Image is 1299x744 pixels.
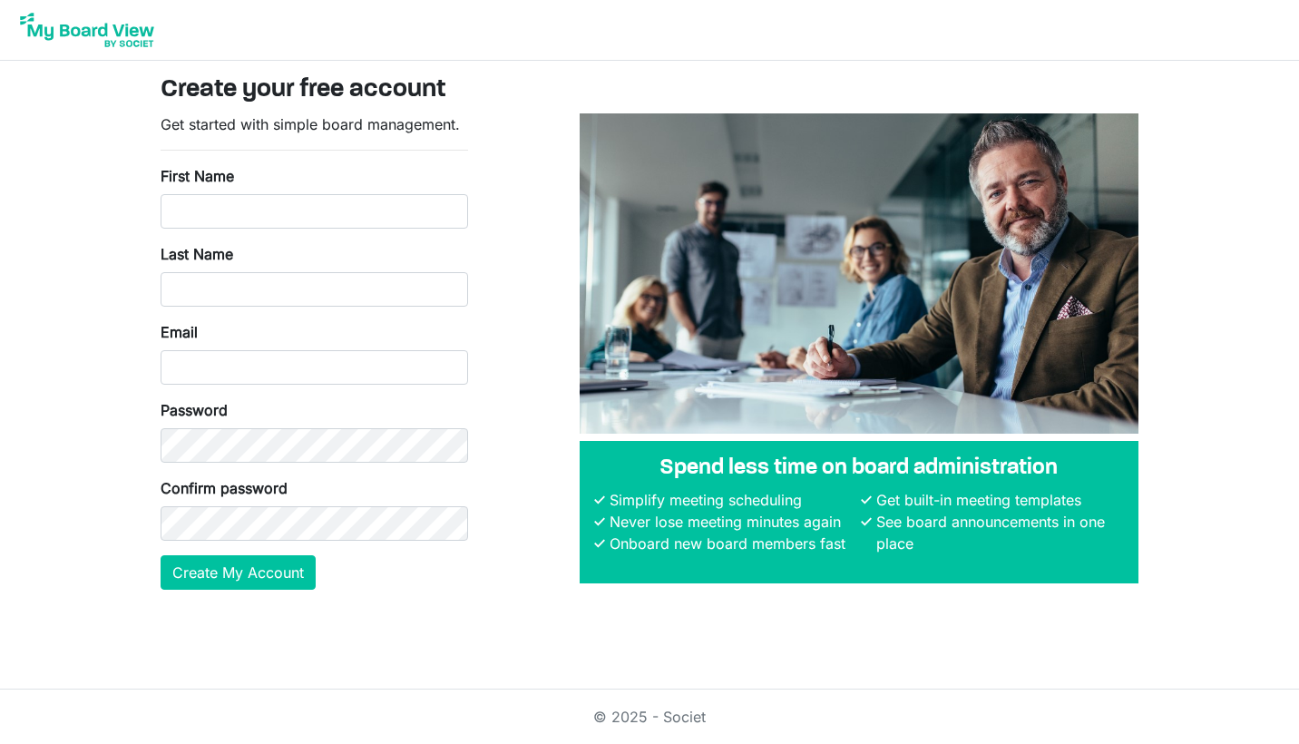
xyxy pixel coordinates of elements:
[580,113,1138,434] img: A photograph of board members sitting at a table
[872,511,1124,554] li: See board announcements in one place
[15,7,160,53] img: My Board View Logo
[872,489,1124,511] li: Get built-in meeting templates
[605,489,857,511] li: Simplify meeting scheduling
[161,477,288,499] label: Confirm password
[593,708,706,726] a: © 2025 - Societ
[605,511,857,533] li: Never lose meeting minutes again
[161,321,198,343] label: Email
[161,399,228,421] label: Password
[594,455,1124,482] h4: Spend less time on board administration
[161,75,1138,106] h3: Create your free account
[161,115,460,133] span: Get started with simple board management.
[605,533,857,554] li: Onboard new board members fast
[161,243,233,265] label: Last Name
[161,165,234,187] label: First Name
[161,555,316,590] button: Create My Account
